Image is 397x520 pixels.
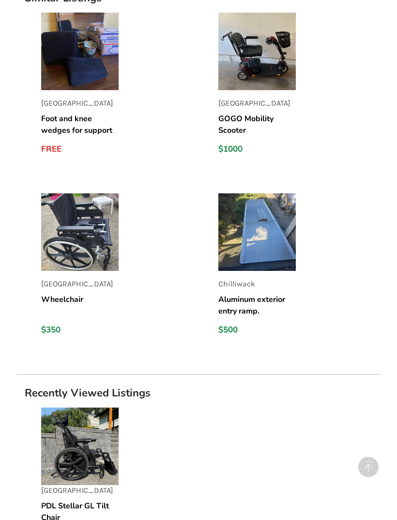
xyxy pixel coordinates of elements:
h5: GOGO Mobility Scooter [218,113,296,137]
a: listing[GEOGRAPHIC_DATA]Wheelchair$350 [41,194,203,344]
div: $1000 [218,144,296,155]
img: listing [41,194,119,271]
img: listing [218,13,296,91]
p: [GEOGRAPHIC_DATA] [41,98,119,110]
a: listing[GEOGRAPHIC_DATA]GOGO Mobility Scooter$1000 [218,13,381,163]
h1: Recently Viewed Listings [17,387,381,400]
img: listing [41,13,119,91]
a: listing[GEOGRAPHIC_DATA]Foot and knee wedges for supportFREE [41,13,203,163]
p: [GEOGRAPHIC_DATA] [41,279,119,290]
h5: Foot and knee wedges for support [41,113,119,137]
img: listing [41,408,119,486]
p: [GEOGRAPHIC_DATA] [41,486,119,497]
div: $500 [218,325,296,336]
div: $350 [41,325,119,336]
p: Chilliwack [218,279,296,290]
p: [GEOGRAPHIC_DATA] [218,98,296,110]
div: FREE [41,144,119,155]
a: listingChilliwackAluminum exterior entry ramp. Adjustable. 1 - 3 step. Gain.$500 [218,194,381,344]
img: listing [218,194,296,271]
h5: Aluminum exterior entry ramp. Adjustable. 1 - 3 step. Gain. [218,294,296,317]
h5: Wheelchair [41,294,119,317]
